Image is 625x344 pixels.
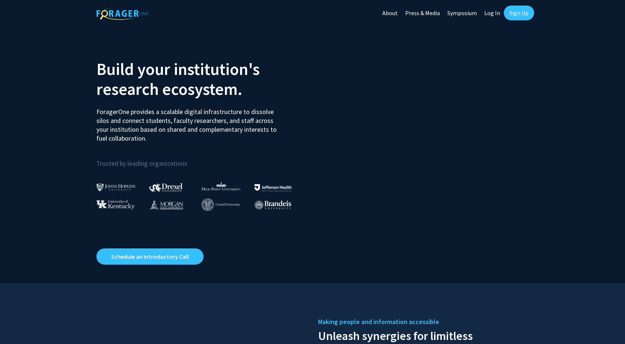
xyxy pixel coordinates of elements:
img: Thomas Jefferson University [255,184,291,191]
img: Drexel University [149,183,182,192]
h5: Making people and information accessible [318,316,529,327]
h2: Build your institution's research ecosystem. [96,59,307,99]
p: Trusted by leading organizations [96,149,307,169]
a: Sign Up [504,6,534,20]
img: ForagerOne Logo [96,7,148,20]
img: Johns Hopkins University [96,183,136,191]
img: Cornell University [202,199,240,211]
img: High Point University [202,182,241,190]
img: Brandeis University [255,200,291,210]
a: Opens in a new tab [96,248,204,265]
p: ForagerOne provides a scalable digital infrastructure to dissolve silos and connect students, fac... [96,102,282,143]
img: Morgan State University [149,200,183,209]
img: University of Kentucky [96,200,135,210]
